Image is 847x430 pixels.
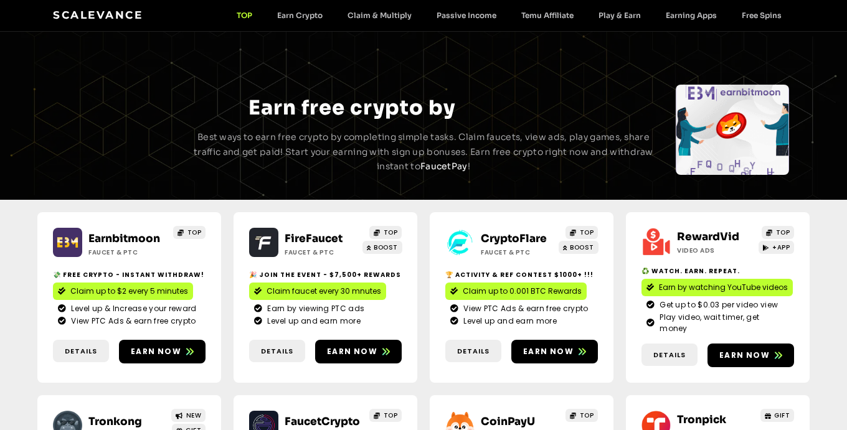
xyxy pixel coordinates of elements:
[759,241,795,254] a: +APP
[653,350,686,360] span: Details
[53,340,109,363] a: Details
[656,299,778,311] span: Get up to $0.03 per video view
[224,11,794,20] nav: Menu
[676,85,789,175] div: Slides
[772,243,790,252] span: +APP
[463,286,582,297] span: Claim up to 0.001 BTC Rewards
[424,11,509,20] a: Passive Income
[481,232,547,245] a: CryptoFlare
[362,241,402,254] a: BOOST
[565,409,598,422] a: TOP
[719,350,770,361] span: Earn now
[762,226,794,239] a: TOP
[384,228,398,237] span: TOP
[384,411,398,420] span: TOP
[677,246,755,255] h2: Video ads
[264,303,364,314] span: Earn by viewing PTC ads
[171,409,206,422] a: NEW
[249,283,386,300] a: Claim faucet every 30 mnutes
[760,409,795,422] a: GIFT
[565,226,598,239] a: TOP
[173,226,206,239] a: TOP
[374,243,398,252] span: BOOST
[248,95,455,120] span: Earn free crypto by
[641,279,793,296] a: Earn by watching YouTube videos
[68,303,196,314] span: Level up & Increase your reward
[224,11,265,20] a: TOP
[460,303,588,314] span: View PTC Ads & earn free crypto
[187,228,202,237] span: TOP
[641,266,794,276] h2: ♻️ Watch. Earn. Repeat.
[511,340,598,363] a: Earn now
[641,344,698,367] a: Details
[88,232,160,245] a: Earnbitmoon
[776,228,790,237] span: TOP
[53,270,206,279] h2: 💸 Free crypto - Instant withdraw!
[285,232,343,245] a: FireFaucet
[656,312,789,334] span: Play video, wait timer, get money
[653,11,729,20] a: Earning Apps
[570,243,594,252] span: BOOST
[509,11,586,20] a: Temu Affiliate
[88,415,142,428] a: Tronkong
[249,340,305,363] a: Details
[659,282,788,293] span: Earn by watching YouTube videos
[261,346,293,357] span: Details
[774,411,790,420] span: GIFT
[192,130,655,174] p: Best ways to earn free crypto by completing simple tasks. Claim faucets, view ads, play games, sh...
[481,248,559,257] h2: Faucet & PTC
[186,411,202,420] span: NEW
[265,11,335,20] a: Earn Crypto
[68,315,196,327] span: View PTC Ads & earn free crypto
[559,241,599,254] a: BOOST
[335,11,424,20] a: Claim & Multiply
[267,286,381,297] span: Claim faucet every 30 mnutes
[53,9,143,21] a: Scalevance
[369,226,402,239] a: TOP
[315,340,402,363] a: Earn now
[58,85,171,175] div: Slides
[523,346,574,357] span: Earn now
[481,415,535,428] a: CoinPayU
[729,11,794,20] a: Free Spins
[445,283,587,300] a: Claim up to 0.001 BTC Rewards
[420,161,468,172] a: FaucetPay
[53,283,193,300] a: Claim up to $2 every 5 minutes
[70,286,188,297] span: Claim up to $2 every 5 minutes
[88,248,166,257] h2: Faucet & PTC
[677,413,726,426] a: Tronpick
[327,346,377,357] span: Earn now
[445,340,501,363] a: Details
[586,11,653,20] a: Play & Earn
[707,344,794,367] a: Earn now
[369,409,402,422] a: TOP
[285,248,362,257] h2: Faucet & PTC
[580,411,594,420] span: TOP
[457,346,490,357] span: Details
[249,270,402,279] h2: 🎉 Join the event - $7,500+ Rewards
[119,340,206,363] a: Earn now
[65,346,97,357] span: Details
[460,315,557,327] span: Level up and earn more
[285,415,360,428] a: FaucetCrypto
[677,230,739,243] a: RewardVid
[264,315,361,327] span: Level up and earn more
[445,270,598,279] h2: 🏆 Activity & ref contest $1000+ !!!
[580,228,594,237] span: TOP
[131,346,181,357] span: Earn now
